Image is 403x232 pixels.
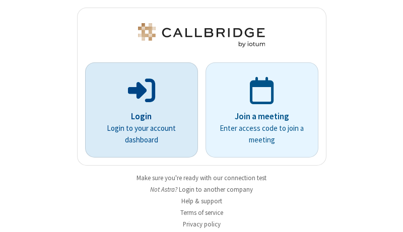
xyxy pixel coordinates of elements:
a: Privacy policy [183,220,221,228]
a: Join a meetingEnter access code to join a meeting [206,62,318,158]
li: Not Astra? [77,185,326,194]
a: Help & support [181,197,222,205]
p: Join a meeting [220,110,304,123]
p: Login [99,110,184,123]
a: Make sure you're ready with our connection test [137,174,266,182]
button: LoginLogin to your account dashboard [85,62,198,158]
img: Astra [136,23,267,47]
button: Login to another company [179,185,253,194]
p: Login to your account dashboard [99,123,184,145]
a: Terms of service [180,208,223,217]
p: Enter access code to join a meeting [220,123,304,145]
